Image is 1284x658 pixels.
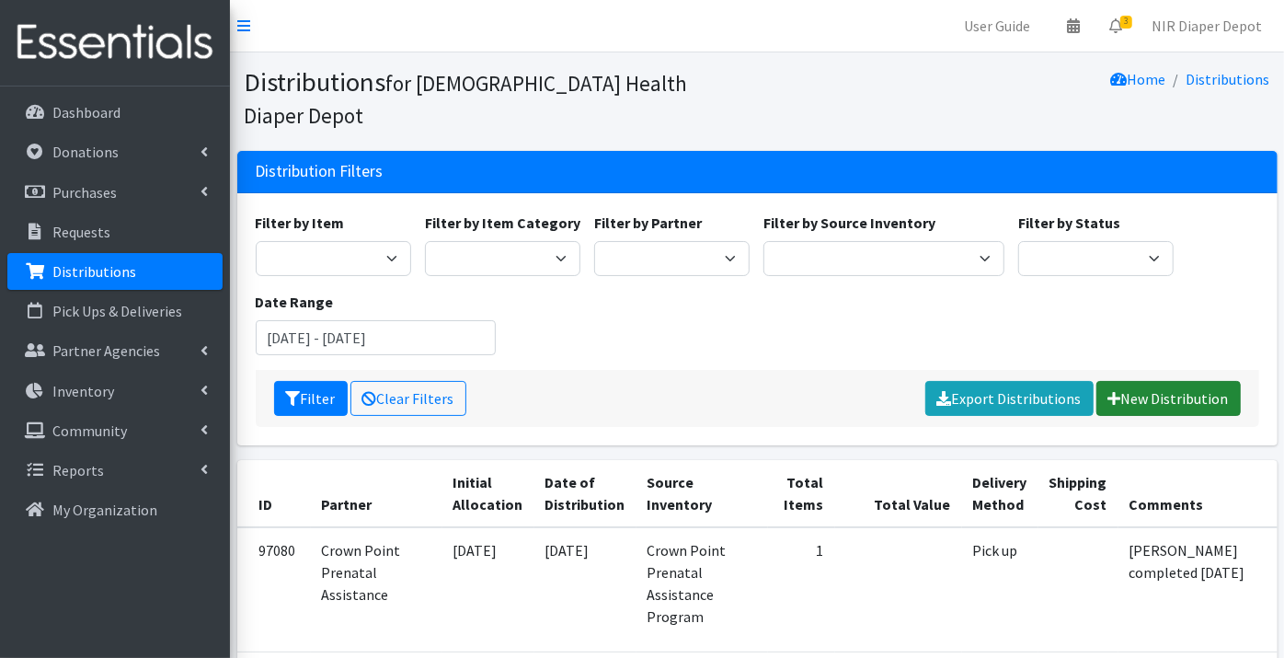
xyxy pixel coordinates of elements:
a: Dashboard [7,94,223,131]
th: Partner [311,460,442,527]
th: Date of Distribution [534,460,636,527]
p: Distributions [52,262,136,281]
label: Filter by Source Inventory [763,212,935,234]
td: Crown Point Prenatal Assistance Program [636,527,768,652]
p: My Organization [52,501,157,519]
a: NIR Diaper Depot [1137,7,1277,44]
th: Delivery Method [962,460,1038,527]
th: Total Value [835,460,962,527]
th: Initial Allocation [442,460,534,527]
label: Date Range [256,291,334,313]
input: January 1, 2011 - December 31, 2011 [256,320,497,355]
a: Community [7,412,223,449]
td: [DATE] [442,527,534,652]
p: Community [52,421,127,440]
th: Shipping Cost [1038,460,1118,527]
a: New Distribution [1096,381,1241,416]
p: Inventory [52,382,114,400]
a: Home [1111,70,1166,88]
a: Export Distributions [925,381,1094,416]
a: Clear Filters [350,381,466,416]
a: Distributions [1187,70,1270,88]
p: Donations [52,143,119,161]
p: Dashboard [52,103,120,121]
label: Filter by Partner [594,212,702,234]
p: Partner Agencies [52,341,160,360]
h3: Distribution Filters [256,162,384,181]
th: ID [237,460,311,527]
p: Purchases [52,183,117,202]
td: Pick up [962,527,1038,652]
td: [PERSON_NAME] completed [DATE] [1118,527,1278,652]
p: Reports [52,461,104,479]
a: My Organization [7,491,223,528]
a: User Guide [949,7,1045,44]
a: Inventory [7,373,223,410]
th: Comments [1118,460,1278,527]
label: Filter by Status [1018,212,1120,234]
td: 97080 [237,527,311,652]
th: Source Inventory [636,460,768,527]
td: [DATE] [534,527,636,652]
label: Filter by Item [256,212,345,234]
a: Donations [7,133,223,170]
small: for [DEMOGRAPHIC_DATA] Health Diaper Depot [245,70,688,129]
th: Total Items [768,460,835,527]
p: Pick Ups & Deliveries [52,302,182,320]
p: Requests [52,223,110,241]
a: Purchases [7,174,223,211]
button: Filter [274,381,348,416]
a: Pick Ups & Deliveries [7,293,223,329]
span: 3 [1120,16,1132,29]
label: Filter by Item Category [425,212,580,234]
td: 1 [768,527,835,652]
a: Distributions [7,253,223,290]
h1: Distributions [245,66,751,130]
td: Crown Point Prenatal Assistance [311,527,442,652]
a: 3 [1095,7,1137,44]
img: HumanEssentials [7,12,223,74]
a: Requests [7,214,223,250]
a: Reports [7,452,223,489]
a: Partner Agencies [7,332,223,369]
